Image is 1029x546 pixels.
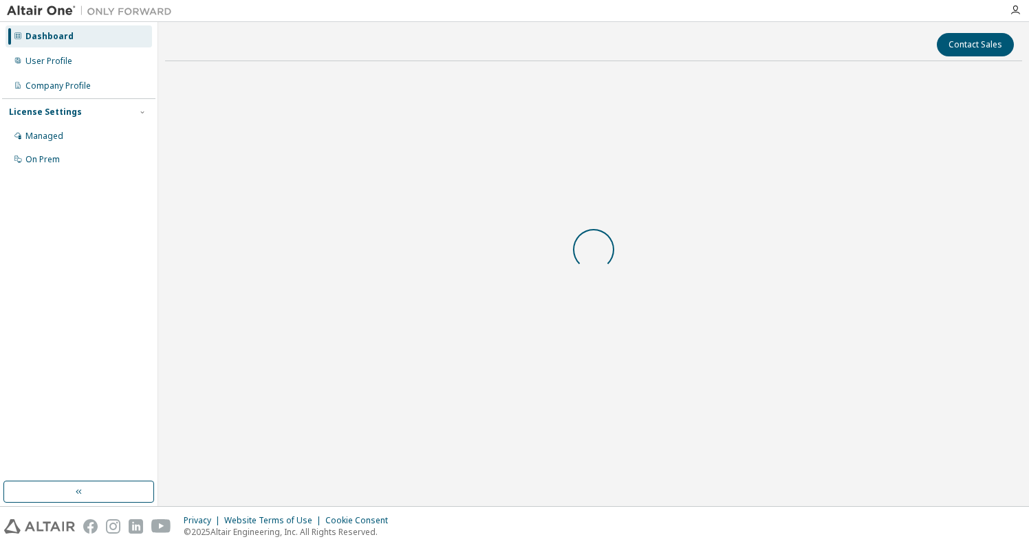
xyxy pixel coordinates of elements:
div: Dashboard [25,31,74,42]
img: Altair One [7,4,179,18]
img: facebook.svg [83,519,98,534]
div: Website Terms of Use [224,515,325,526]
div: User Profile [25,56,72,67]
img: linkedin.svg [129,519,143,534]
div: Cookie Consent [325,515,396,526]
p: © 2025 Altair Engineering, Inc. All Rights Reserved. [184,526,396,538]
img: instagram.svg [106,519,120,534]
img: youtube.svg [151,519,171,534]
div: Managed [25,131,63,142]
div: License Settings [9,107,82,118]
button: Contact Sales [937,33,1014,56]
img: altair_logo.svg [4,519,75,534]
div: On Prem [25,154,60,165]
div: Privacy [184,515,224,526]
div: Company Profile [25,80,91,91]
